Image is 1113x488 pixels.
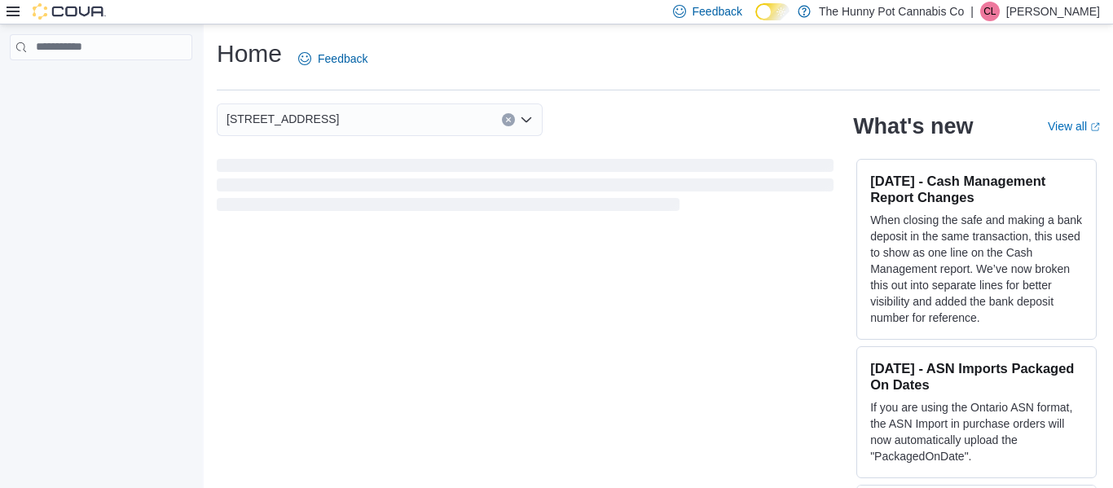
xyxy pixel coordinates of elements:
h2: What's new [853,113,973,139]
input: Dark Mode [755,3,790,20]
span: CL [983,2,996,21]
svg: External link [1090,122,1100,132]
p: If you are using the Ontario ASN format, the ASN Import in purchase orders will now automatically... [870,399,1083,464]
button: Clear input [502,113,515,126]
div: Carla Larose [980,2,1000,21]
span: [STREET_ADDRESS] [227,109,339,129]
img: Cova [33,3,106,20]
h3: [DATE] - Cash Management Report Changes [870,173,1083,205]
a: Feedback [292,42,374,75]
h1: Home [217,37,282,70]
p: The Hunny Pot Cannabis Co [819,2,964,21]
h3: [DATE] - ASN Imports Packaged On Dates [870,360,1083,393]
a: View allExternal link [1048,120,1100,133]
nav: Complex example [10,64,192,103]
span: Feedback [318,51,367,67]
p: [PERSON_NAME] [1006,2,1100,21]
button: Open list of options [520,113,533,126]
p: When closing the safe and making a bank deposit in the same transaction, this used to show as one... [870,212,1083,326]
span: Loading [217,162,834,214]
span: Feedback [693,3,742,20]
p: | [970,2,974,21]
